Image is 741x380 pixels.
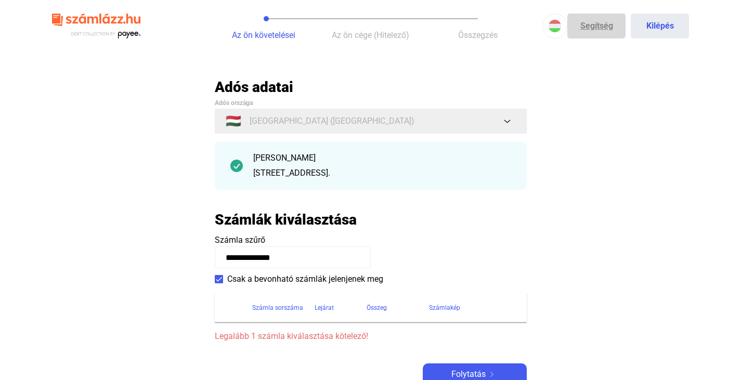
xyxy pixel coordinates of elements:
span: 🇭🇺 [226,115,241,127]
img: szamlazzhu-logo [52,9,140,43]
span: Számla szűrő [215,235,265,245]
button: HU [542,14,567,38]
button: 🇭🇺[GEOGRAPHIC_DATA] ([GEOGRAPHIC_DATA]) [215,109,527,134]
iframe: Intercom live chat [700,339,725,364]
div: Lejárat [315,302,334,314]
span: Az ön követelései [232,30,295,40]
span: Összegzés [458,30,498,40]
span: Legalább 1 számla kiválasztása kötelező! [215,330,527,343]
div: Összeg [367,302,387,314]
div: Számla sorszáma [252,302,315,314]
div: [STREET_ADDRESS]. [253,167,511,179]
img: checkmark-darker-green-circle [230,160,243,172]
div: Számlakép [429,302,460,314]
div: Összeg [367,302,429,314]
div: Számlakép [429,302,514,314]
h2: Adós adatai [215,78,527,96]
span: Csak a bevonható számlák jelenjenek meg [227,273,383,285]
button: Kilépés [631,14,689,38]
img: HU [549,20,561,32]
span: Adós országa [215,99,253,107]
span: Az ön cége (Hitelező) [332,30,409,40]
div: [PERSON_NAME] [253,152,511,164]
div: Számla sorszáma [252,302,303,314]
h2: Számlák kiválasztása [215,211,357,229]
a: Segítség [567,14,626,38]
span: [GEOGRAPHIC_DATA] ([GEOGRAPHIC_DATA]) [250,115,414,127]
div: Lejárat [315,302,367,314]
img: arrow-right-white [486,372,498,377]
